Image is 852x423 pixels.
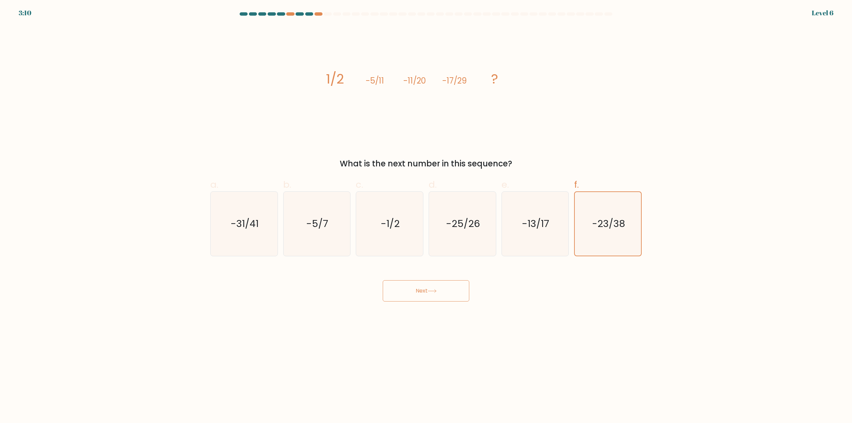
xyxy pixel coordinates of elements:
[214,158,638,170] div: What is the next number in this sequence?
[429,178,437,191] span: d.
[574,178,579,191] span: f.
[381,217,400,231] text: -1/2
[442,75,467,86] tspan: -17/29
[326,70,344,88] tspan: 1/2
[307,217,328,231] text: -5/7
[491,70,498,88] tspan: ?
[366,75,384,86] tspan: -5/11
[403,75,426,86] tspan: -11/20
[283,178,291,191] span: b.
[446,217,480,231] text: -25/26
[502,178,509,191] span: e.
[210,178,218,191] span: a.
[231,217,259,231] text: -31/41
[19,8,31,18] div: 3:10
[356,178,363,191] span: c.
[522,217,549,231] text: -13/17
[383,280,469,302] button: Next
[812,8,833,18] div: Level 6
[592,217,625,231] text: -23/38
